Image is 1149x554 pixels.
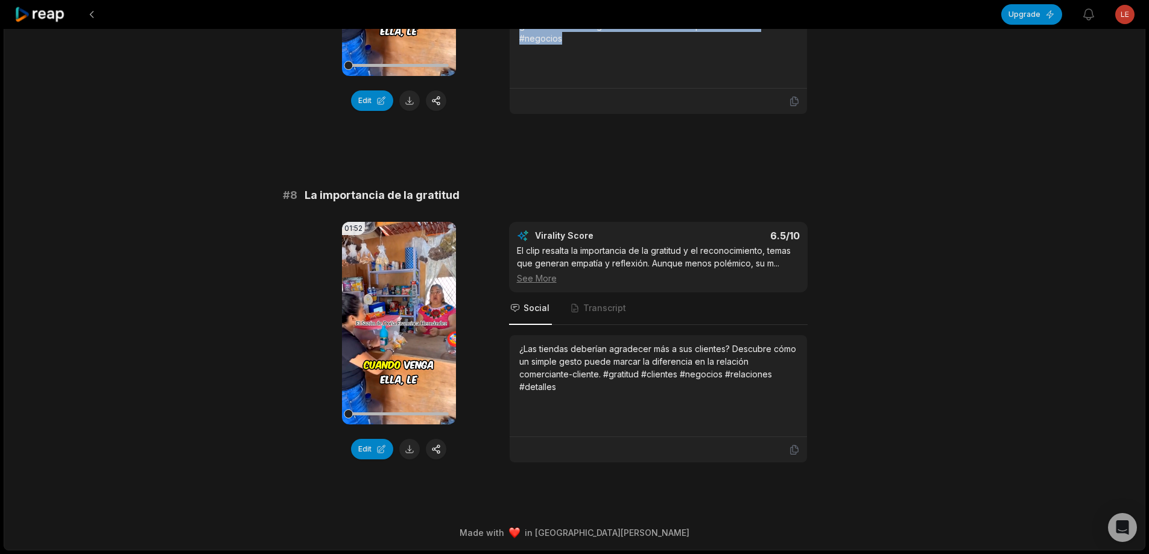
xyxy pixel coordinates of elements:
[524,302,549,314] span: Social
[517,244,800,285] div: El clip resalta la importancia de la gratitud y el reconocimiento, temas que generan empatía y re...
[509,292,808,325] nav: Tabs
[15,526,1134,539] div: Made with in [GEOGRAPHIC_DATA][PERSON_NAME]
[283,187,297,204] span: # 8
[670,230,800,242] div: 6.5 /10
[519,342,797,393] div: ¿Las tiendas deberían agradecer más a sus clientes? Descubre cómo un simple gesto puede marcar la...
[351,90,393,111] button: Edit
[535,230,665,242] div: Virality Score
[305,187,460,204] span: La importancia de la gratitud
[342,222,456,424] video: Your browser does not support mp4 format.
[509,527,520,538] img: heart emoji
[1001,4,1062,25] button: Upgrade
[517,272,800,285] div: See More
[1108,513,1137,542] div: Open Intercom Messenger
[351,439,393,459] button: Edit
[583,302,626,314] span: Transcript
